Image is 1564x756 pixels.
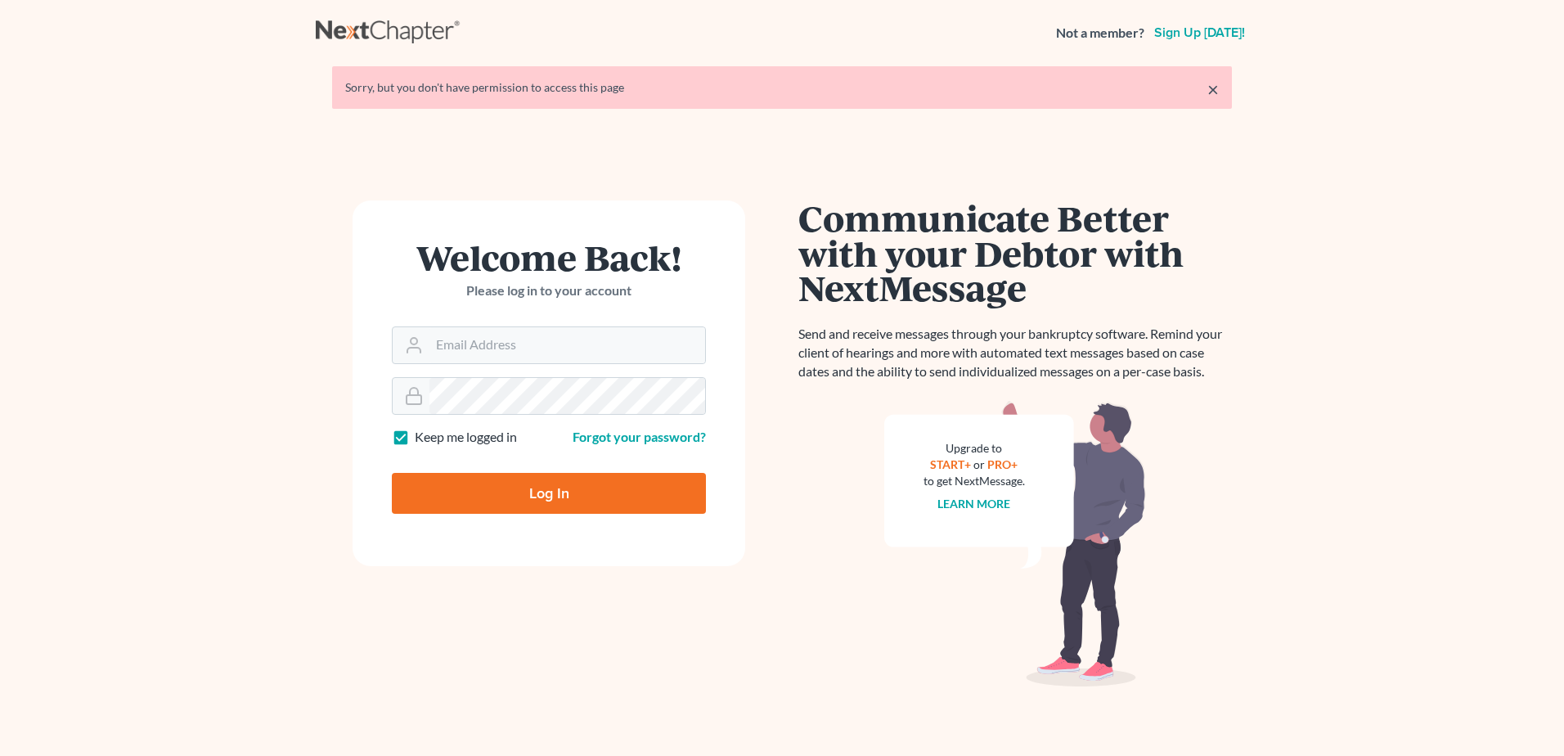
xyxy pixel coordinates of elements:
[392,240,706,275] h1: Welcome Back!
[415,428,517,447] label: Keep me logged in
[938,497,1011,511] a: Learn more
[392,281,706,300] p: Please log in to your account
[798,325,1232,381] p: Send and receive messages through your bankruptcy software. Remind your client of hearings and mo...
[1151,26,1248,39] a: Sign up [DATE]!
[429,327,705,363] input: Email Address
[884,401,1146,687] img: nextmessage_bg-59042aed3d76b12b5cd301f8e5b87938c9018125f34e5fa2b7a6b67550977c72.svg
[345,79,1219,96] div: Sorry, but you don't have permission to access this page
[392,473,706,514] input: Log In
[924,440,1025,457] div: Upgrade to
[1056,24,1144,43] strong: Not a member?
[988,457,1018,471] a: PRO+
[931,457,972,471] a: START+
[1207,79,1219,99] a: ×
[924,473,1025,489] div: to get NextMessage.
[798,200,1232,305] h1: Communicate Better with your Debtor with NextMessage
[573,429,706,444] a: Forgot your password?
[974,457,986,471] span: or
